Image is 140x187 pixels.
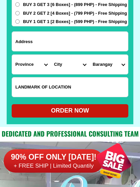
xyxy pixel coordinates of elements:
[4,162,104,170] h6: + FREE SHIP | Limited Quantily
[12,106,128,115] div: ORDER NOW
[12,55,51,74] select: Select province
[51,55,89,74] select: Select district
[15,2,20,7] input: BUY 3 GET 3 [6 Boxes] - (899 PHP) - Free Shipping
[89,55,128,74] select: Select commune
[23,18,127,25] span: BUY 1 GET 1 [2 Boxes] - (599 PHP) - Free Shipping
[15,19,20,24] input: BUY 1 GET 1 [2 Boxes] - (599 PHP) - Free Shipping
[23,1,127,8] span: BUY 3 GET 3 [6 Boxes] - (899 PHP) - Free Shipping
[4,152,104,162] h6: 90% OFF ONLY [DATE]!
[12,77,128,97] input: Input LANDMARKOFLOCATION
[15,11,20,15] input: BUY 2 GET 2 [4 Boxes] - (799 PHP) - Free Shipping
[23,10,127,17] span: BUY 2 GET 2 [4 Boxes] - (799 PHP) - Free Shipping
[12,32,128,51] input: Input address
